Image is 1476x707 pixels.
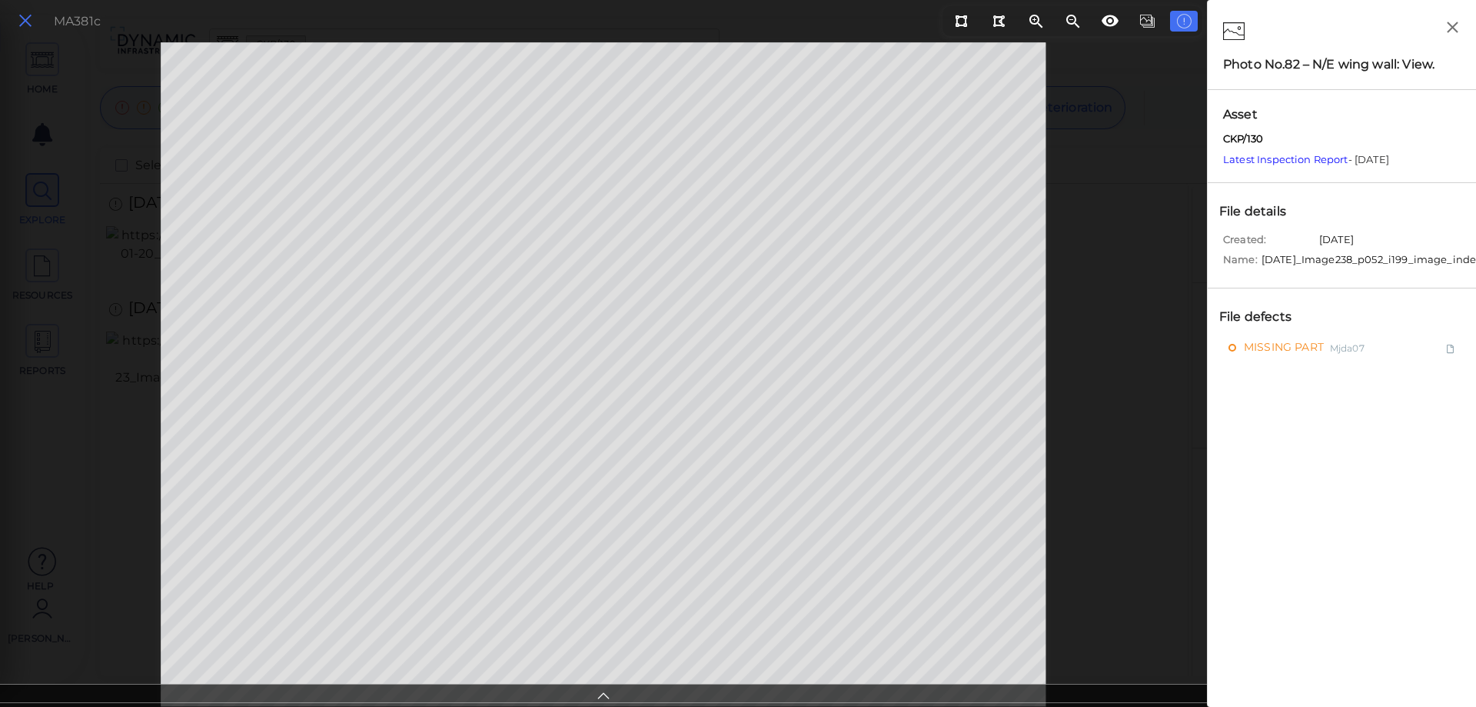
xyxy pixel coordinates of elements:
span: MISSING PART [1244,338,1324,358]
span: - [DATE] [1223,153,1389,165]
span: Name: [1223,252,1258,272]
div: MA381c [54,12,101,31]
span: Created: [1223,232,1315,252]
span: CKP/130 [1223,132,1263,147]
span: [DATE] [1319,232,1354,252]
div: Photo No.82 – N/E wing wall: View. [1223,55,1461,74]
a: Latest Inspection Report [1223,153,1348,165]
span: Mjda07 [1330,338,1365,358]
span: Asset [1223,105,1461,124]
div: File details [1215,198,1306,225]
div: File defects [1215,304,1311,330]
iframe: Chat [1411,638,1464,695]
div: MISSING PARTMjda07 [1215,338,1468,358]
